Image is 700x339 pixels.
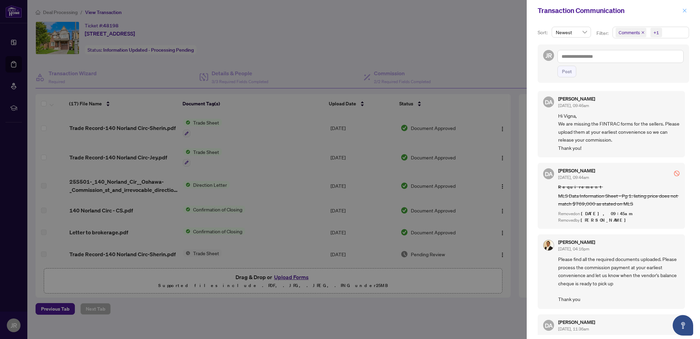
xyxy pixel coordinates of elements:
span: close [641,31,645,34]
span: DA [544,321,553,330]
button: Post [557,66,576,77]
div: +1 [654,29,659,36]
span: Hi Vigna, We are missing the FINTRAC forms for the sellers. Please upload them at your earliest c... [558,112,679,152]
p: Sort: [538,29,549,36]
span: JR [546,51,552,60]
span: close [682,8,687,13]
span: [DATE], 11:36am [558,326,589,331]
span: [PERSON_NAME] [581,217,630,223]
span: Comments [616,28,646,37]
span: stop [674,171,679,176]
span: [DATE], 09:46am [558,103,589,108]
h5: [PERSON_NAME] [558,96,595,101]
span: [DATE], 04:16pm [558,246,589,251]
h5: [PERSON_NAME] [558,240,595,245]
span: Newest [556,27,587,37]
p: Filter: [596,29,609,37]
button: Open asap [673,315,693,336]
span: [DATE], 09:45am [581,211,634,217]
div: Removed on [558,211,679,217]
div: Transaction Communication [538,5,680,16]
span: MLS Data Information Sheet - Pg 1: listing price does not match $769,000 as stated on MLS [558,192,679,208]
span: DA [544,97,553,106]
span: Comments [619,29,640,36]
span: [DATE], 09:44am [558,175,589,180]
div: Removed by [558,217,679,224]
span: DA [544,169,553,178]
img: Profile Icon [543,240,554,250]
span: Please find all the required documents uploaded. Please process the commission payment at your ea... [558,255,679,303]
span: Requirement [558,184,679,191]
h5: [PERSON_NAME] [558,168,595,173]
h5: [PERSON_NAME] [558,320,595,325]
